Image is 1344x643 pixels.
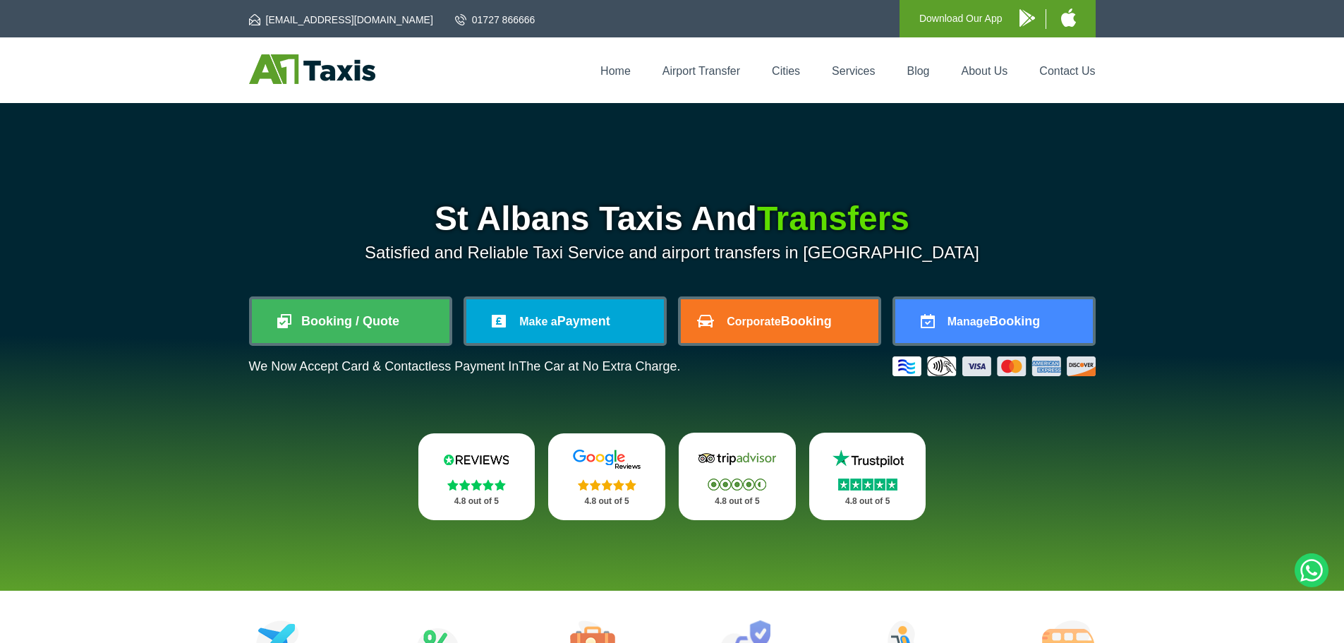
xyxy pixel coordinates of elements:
h1: St Albans Taxis And [249,202,1096,236]
a: About Us [962,65,1008,77]
a: Airport Transfer [662,65,740,77]
a: Trustpilot Stars 4.8 out of 5 [809,433,926,520]
img: Credit And Debit Cards [892,356,1096,376]
a: Services [832,65,875,77]
img: Trustpilot [825,448,910,469]
span: Make a [519,316,557,327]
a: Home [600,65,631,77]
a: 01727 866666 [455,13,535,27]
img: Stars [708,479,766,491]
a: Cities [772,65,800,77]
img: A1 Taxis iPhone App [1061,8,1076,27]
a: Blog [907,65,929,77]
p: We Now Accept Card & Contactless Payment In [249,359,681,374]
img: A1 Taxis St Albans LTD [249,54,375,84]
img: A1 Taxis Android App [1019,9,1035,27]
a: Contact Us [1039,65,1095,77]
p: 4.8 out of 5 [825,493,911,510]
p: 4.8 out of 5 [694,493,780,510]
a: Booking / Quote [252,299,449,343]
span: Corporate [727,316,780,327]
span: Manage [948,316,990,327]
p: Satisfied and Reliable Taxi Service and airport transfers in [GEOGRAPHIC_DATA] [249,243,1096,263]
a: Reviews.io Stars 4.8 out of 5 [418,433,535,520]
img: Stars [447,479,506,491]
a: CorporateBooking [681,299,878,343]
p: 4.8 out of 5 [434,493,520,510]
a: Google Stars 4.8 out of 5 [548,433,665,520]
p: 4.8 out of 5 [564,493,650,510]
p: Download Our App [919,10,1003,28]
span: The Car at No Extra Charge. [519,359,680,373]
a: ManageBooking [895,299,1093,343]
img: Google [564,449,649,470]
img: Tripadvisor [695,448,780,469]
a: [EMAIL_ADDRESS][DOMAIN_NAME] [249,13,433,27]
a: Tripadvisor Stars 4.8 out of 5 [679,433,796,520]
img: Stars [578,479,636,491]
img: Reviews.io [434,449,519,470]
img: Stars [838,479,897,491]
a: Make aPayment [466,299,664,343]
span: Transfers [757,200,909,237]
